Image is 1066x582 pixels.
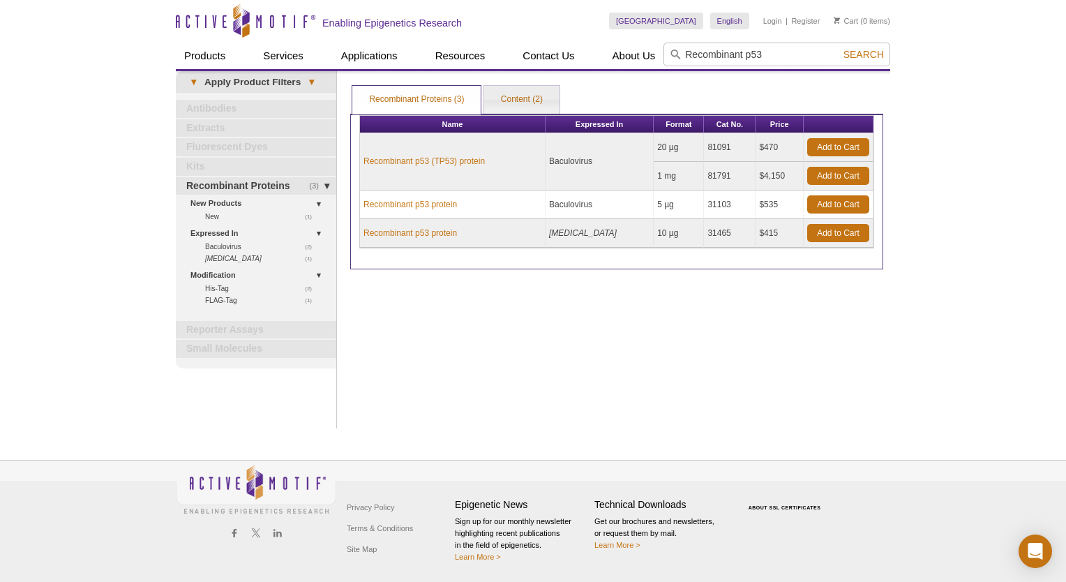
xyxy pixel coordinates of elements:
[791,16,820,26] a: Register
[654,219,704,248] td: 10 µg
[734,485,839,516] table: Click to Verify - This site chose Symantec SSL for secure e-commerce and confidential communicati...
[176,321,336,339] a: Reporter Assays
[455,553,501,561] a: Learn More >
[514,43,583,69] a: Contact Us
[190,226,328,241] a: Expressed In
[834,17,840,24] img: Your Cart
[363,198,457,211] a: Recombinant p53 protein
[546,116,654,133] th: Expressed In
[322,17,462,29] h2: Enabling Epigenetics Research
[176,138,336,156] a: Fluorescent Dyes
[305,283,320,294] span: (2)
[786,13,788,29] li: |
[546,133,654,191] td: Baculovirus
[604,43,664,69] a: About Us
[305,253,320,264] span: (1)
[363,155,485,167] a: Recombinant p53 (TP53) protein
[756,133,804,162] td: $470
[654,162,704,191] td: 1 mg
[343,518,416,539] a: Terms & Conditions
[807,167,869,185] a: Add to Cart
[205,241,320,253] a: (2)Baculovirus
[756,162,804,191] td: $4,150
[549,228,617,238] i: [MEDICAL_DATA]
[594,541,640,549] a: Learn More >
[352,86,481,114] a: Recombinant Proteins (3)
[546,191,654,219] td: Baculovirus
[663,43,890,66] input: Keyword, Cat. No.
[834,13,890,29] li: (0 items)
[305,241,320,253] span: (2)
[305,294,320,306] span: (1)
[807,138,869,156] a: Add to Cart
[704,133,756,162] td: 81091
[749,505,821,510] a: ABOUT SSL CERTIFICATES
[756,191,804,219] td: $535
[834,16,858,26] a: Cart
[255,43,312,69] a: Services
[594,499,727,511] h4: Technical Downloads
[176,461,336,517] img: Active Motif,
[343,497,398,518] a: Privacy Policy
[654,191,704,219] td: 5 µg
[309,177,326,195] span: (3)
[176,100,336,118] a: Antibodies
[183,76,204,89] span: ▾
[763,16,782,26] a: Login
[176,158,336,176] a: Kits
[594,516,727,551] p: Get our brochures and newsletters, or request them by mail.
[176,177,336,195] a: (3)Recombinant Proteins
[756,219,804,248] td: $415
[807,224,869,242] a: Add to Cart
[807,195,869,214] a: Add to Cart
[305,211,320,223] span: (1)
[1019,535,1052,568] div: Open Intercom Messenger
[205,283,320,294] a: (2)His-Tag
[301,76,322,89] span: ▾
[176,119,336,137] a: Extracts
[205,255,262,262] i: [MEDICAL_DATA]
[176,71,336,94] a: ▾Apply Product Filters▾
[190,196,328,211] a: New Products
[176,43,234,69] a: Products
[333,43,406,69] a: Applications
[704,191,756,219] td: 31103
[704,162,756,191] td: 81791
[205,294,320,306] a: (1)FLAG-Tag
[455,516,587,563] p: Sign up for our monthly newsletter highlighting recent publications in the field of epigenetics.
[455,499,587,511] h4: Epigenetic News
[363,227,457,239] a: Recombinant p53 protein
[176,340,336,358] a: Small Molecules
[704,219,756,248] td: 31465
[756,116,804,133] th: Price
[360,116,546,133] th: Name
[343,539,380,560] a: Site Map
[843,49,884,60] span: Search
[427,43,494,69] a: Resources
[190,268,328,283] a: Modification
[710,13,749,29] a: English
[609,13,703,29] a: [GEOGRAPHIC_DATA]
[704,116,756,133] th: Cat No.
[205,211,320,223] a: (1)New
[654,133,704,162] td: 20 µg
[839,48,888,61] button: Search
[484,86,560,114] a: Content (2)
[654,116,704,133] th: Format
[205,253,320,264] a: (1) [MEDICAL_DATA]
